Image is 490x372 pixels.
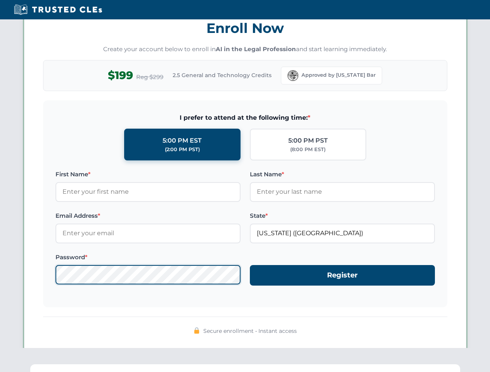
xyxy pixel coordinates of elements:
[250,182,435,201] input: Enter your last name
[55,170,241,179] label: First Name
[12,4,104,15] img: Trusted CLEs
[43,45,447,54] p: Create your account below to enroll in and start learning immediately.
[55,182,241,201] input: Enter your first name
[55,113,435,123] span: I prefer to attend at the following time:
[290,146,326,153] div: (8:00 PM EST)
[216,45,296,53] strong: AI in the Legal Profession
[288,136,328,146] div: 5:00 PM PST
[250,170,435,179] label: Last Name
[203,327,297,335] span: Secure enrollment • Instant access
[43,16,447,40] h3: Enroll Now
[287,70,298,81] img: Florida Bar
[136,72,163,82] span: Reg $299
[250,265,435,286] button: Register
[55,253,241,262] label: Password
[163,136,202,146] div: 5:00 PM EST
[173,71,272,79] span: 2.5 General and Technology Credits
[301,71,376,79] span: Approved by [US_STATE] Bar
[108,67,133,84] span: $199
[165,146,200,153] div: (2:00 PM PST)
[194,327,200,334] img: 🔒
[55,224,241,243] input: Enter your email
[250,211,435,220] label: State
[55,211,241,220] label: Email Address
[250,224,435,243] input: Florida (FL)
